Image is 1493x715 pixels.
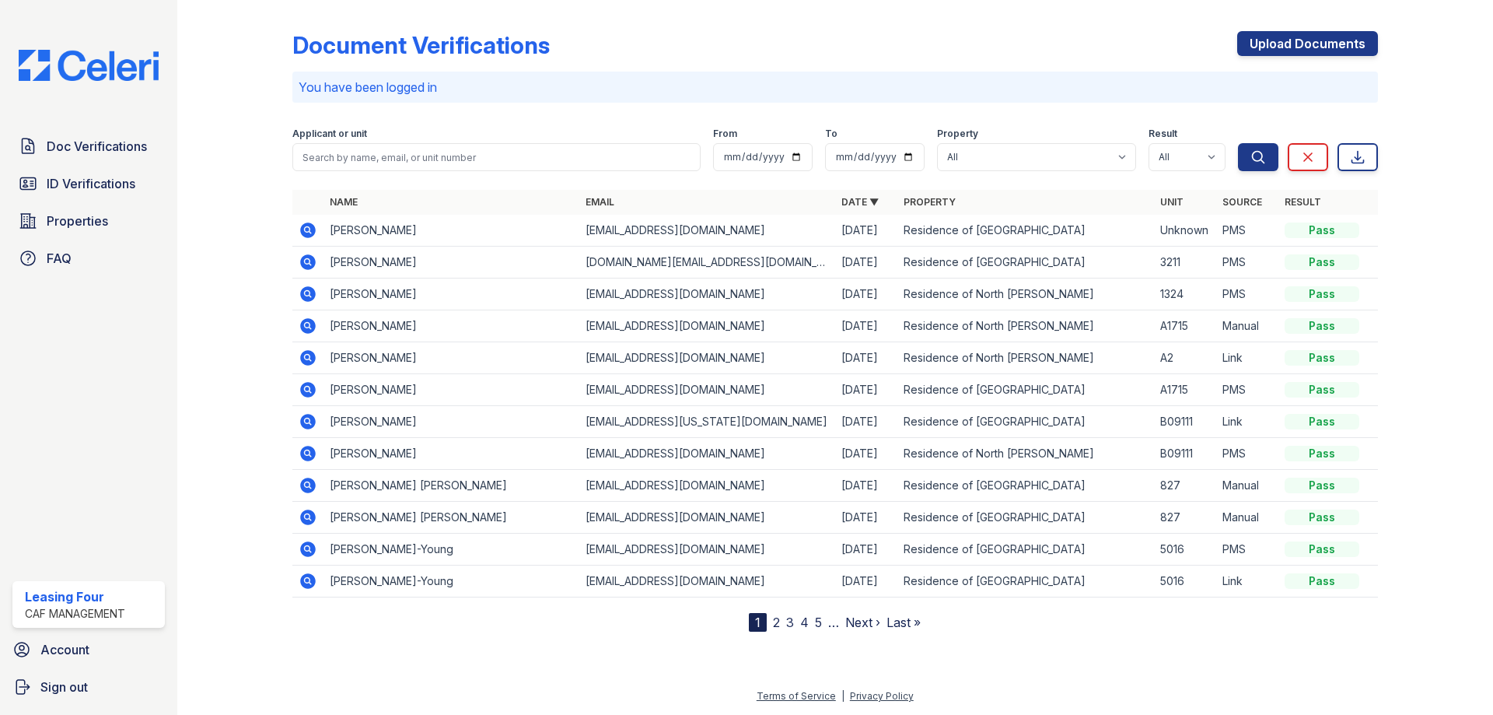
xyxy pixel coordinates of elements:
td: 1324 [1154,279,1216,310]
input: Search by name, email, or unit number [292,143,701,171]
td: [PERSON_NAME] [323,310,579,342]
td: Residence of North [PERSON_NAME] [897,310,1153,342]
td: [DATE] [835,406,897,438]
a: Sign out [6,671,171,703]
td: Residence of [GEOGRAPHIC_DATA] [897,406,1153,438]
td: [EMAIL_ADDRESS][DOMAIN_NAME] [579,470,835,502]
td: [EMAIL_ADDRESS][DOMAIN_NAME] [579,215,835,247]
td: B09111 [1154,406,1216,438]
div: Pass [1285,382,1359,398]
div: Pass [1285,318,1359,334]
td: [DATE] [835,342,897,374]
td: Link [1216,566,1278,598]
td: [PERSON_NAME] [323,342,579,374]
a: 4 [800,615,809,630]
div: Pass [1285,414,1359,429]
td: A2 [1154,342,1216,374]
td: 827 [1154,470,1216,502]
label: Property [937,128,978,140]
td: Manual [1216,470,1278,502]
td: [PERSON_NAME]-Young [323,534,579,566]
div: Pass [1285,286,1359,302]
td: [DATE] [835,566,897,598]
div: Pass [1285,573,1359,589]
td: PMS [1216,534,1278,566]
div: | [841,690,844,702]
td: PMS [1216,215,1278,247]
td: [DATE] [835,247,897,279]
a: Doc Verifications [12,131,165,162]
td: 827 [1154,502,1216,534]
a: Upload Documents [1237,31,1378,56]
td: [PERSON_NAME]-Young [323,566,579,598]
a: Email [586,196,614,208]
a: Last » [886,615,921,630]
span: FAQ [47,249,72,268]
td: [DATE] [835,215,897,247]
a: Name [330,196,358,208]
td: [PERSON_NAME] [323,374,579,406]
td: [DATE] [835,470,897,502]
a: FAQ [12,243,165,274]
label: To [825,128,837,140]
span: Properties [47,212,108,230]
td: [DATE] [835,438,897,470]
span: Account [40,640,89,659]
a: Properties [12,205,165,237]
a: Property [904,196,956,208]
div: Document Verifications [292,31,550,59]
a: 5 [815,615,822,630]
label: Result [1149,128,1177,140]
div: Pass [1285,254,1359,270]
td: PMS [1216,279,1278,310]
td: [DATE] [835,279,897,310]
p: You have been logged in [299,78,1372,96]
td: [DATE] [835,374,897,406]
a: 3 [786,615,794,630]
td: [PERSON_NAME] [323,438,579,470]
td: A1715 [1154,374,1216,406]
td: 5016 [1154,534,1216,566]
td: Link [1216,406,1278,438]
td: [DOMAIN_NAME][EMAIL_ADDRESS][DOMAIN_NAME] [579,247,835,279]
td: [PERSON_NAME] [PERSON_NAME] [323,502,579,534]
td: [EMAIL_ADDRESS][DOMAIN_NAME] [579,310,835,342]
a: Date ▼ [841,196,879,208]
div: Leasing Four [25,587,125,606]
td: PMS [1216,247,1278,279]
td: [PERSON_NAME] [323,215,579,247]
img: CE_Logo_Blue-a8612792a0a2168367f1c8372b55b34899dd931a85d93a1a3d3e32e68fde9ad4.png [6,50,171,81]
td: [EMAIL_ADDRESS][US_STATE][DOMAIN_NAME] [579,406,835,438]
td: Residence of North [PERSON_NAME] [897,342,1153,374]
span: Doc Verifications [47,137,147,156]
div: Pass [1285,510,1359,525]
span: Sign out [40,678,88,696]
td: B09111 [1154,438,1216,470]
a: 2 [773,615,780,630]
td: Residence of [GEOGRAPHIC_DATA] [897,470,1153,502]
td: [DATE] [835,534,897,566]
td: 3211 [1154,247,1216,279]
td: [EMAIL_ADDRESS][DOMAIN_NAME] [579,534,835,566]
div: Pass [1285,542,1359,557]
td: [PERSON_NAME] [323,247,579,279]
td: PMS [1216,374,1278,406]
a: Terms of Service [757,690,836,702]
td: Manual [1216,310,1278,342]
td: [EMAIL_ADDRESS][DOMAIN_NAME] [579,342,835,374]
td: Residence of [GEOGRAPHIC_DATA] [897,374,1153,406]
div: Pass [1285,446,1359,461]
div: Pass [1285,478,1359,493]
td: Residence of [GEOGRAPHIC_DATA] [897,534,1153,566]
td: Link [1216,342,1278,374]
td: Residence of [GEOGRAPHIC_DATA] [897,502,1153,534]
div: Pass [1285,350,1359,366]
td: Unknown [1154,215,1216,247]
td: Residence of North [PERSON_NAME] [897,438,1153,470]
a: Account [6,634,171,665]
td: Residence of North [PERSON_NAME] [897,279,1153,310]
td: Residence of [GEOGRAPHIC_DATA] [897,215,1153,247]
div: Pass [1285,223,1359,238]
td: [PERSON_NAME] [PERSON_NAME] [323,470,579,502]
span: … [828,613,839,632]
